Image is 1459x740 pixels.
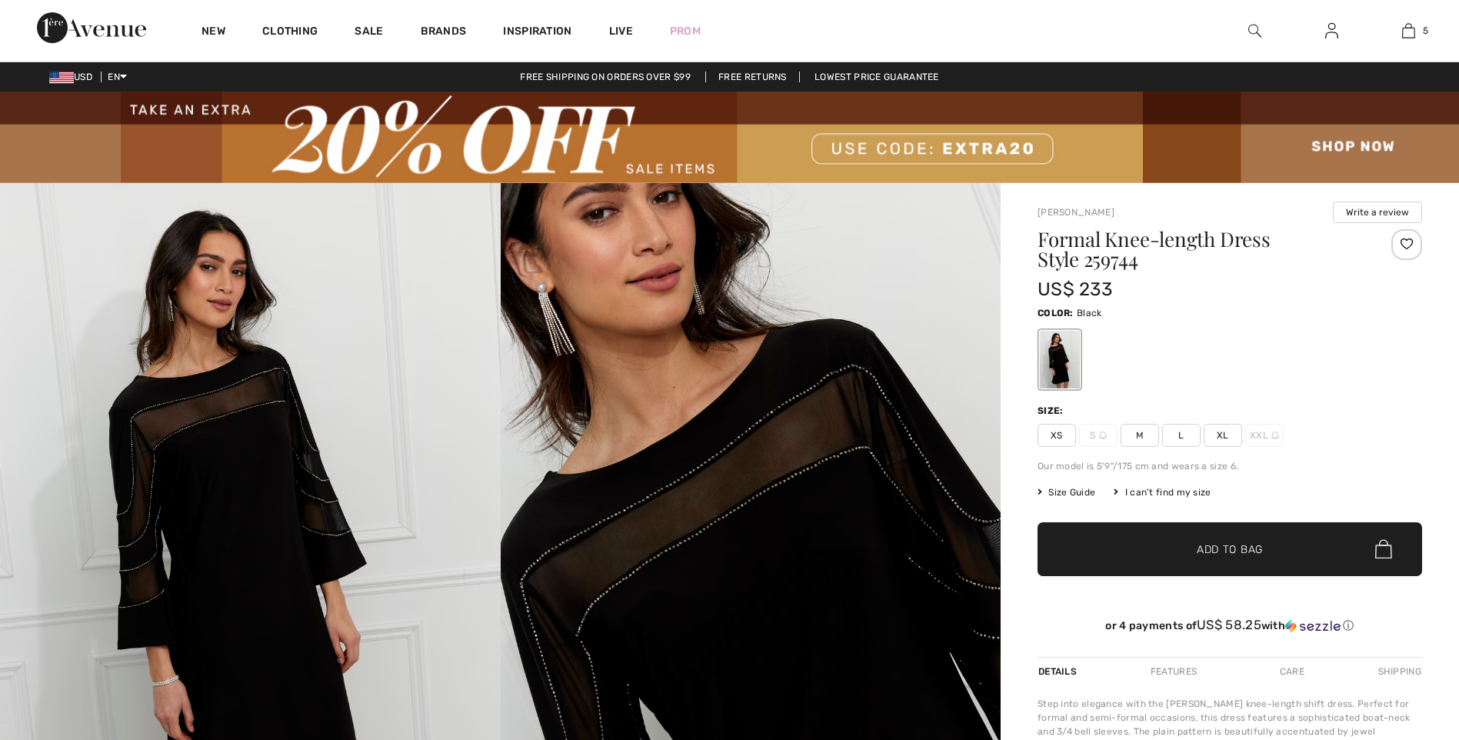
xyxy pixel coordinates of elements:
div: I can't find my size [1114,485,1211,499]
span: Add to Bag [1197,541,1263,557]
div: or 4 payments ofUS$ 58.25withSezzle Click to learn more about Sezzle [1038,618,1422,638]
a: Lowest Price Guarantee [802,72,951,82]
span: S [1079,424,1118,447]
a: Sale [355,25,383,41]
span: Size Guide [1038,485,1095,499]
div: Features [1138,658,1210,685]
img: My Info [1325,22,1338,40]
img: My Bag [1402,22,1415,40]
img: search the website [1248,22,1261,40]
span: US$ 58.25 [1197,617,1261,632]
div: Care [1267,658,1317,685]
a: New [202,25,225,41]
img: ring-m.svg [1271,432,1279,439]
span: L [1162,424,1201,447]
a: [PERSON_NAME] [1038,207,1114,218]
img: ring-m.svg [1099,432,1107,439]
img: Sezzle [1285,619,1341,633]
button: Add to Bag [1038,522,1422,576]
span: Black [1077,308,1102,318]
span: EN [108,72,127,82]
a: Clothing [262,25,318,41]
span: XL [1204,424,1242,447]
div: Size: [1038,404,1067,418]
a: 5 [1371,22,1446,40]
a: Brands [421,25,467,41]
button: Write a review [1333,202,1422,223]
span: XS [1038,424,1076,447]
img: Bag.svg [1375,539,1392,559]
span: M [1121,424,1159,447]
div: Our model is 5'9"/175 cm and wears a size 6. [1038,459,1422,473]
span: USD [49,72,98,82]
img: US Dollar [49,72,74,84]
a: Prom [670,23,701,39]
span: Inspiration [503,25,571,41]
span: US$ 233 [1038,278,1112,300]
span: 5 [1423,24,1428,38]
a: Sign In [1313,22,1351,41]
div: or 4 payments of with [1038,618,1422,633]
a: Free shipping on orders over $99 [508,72,703,82]
div: Shipping [1374,658,1422,685]
a: Free Returns [705,72,800,82]
div: Details [1038,658,1081,685]
iframe: Opens a widget where you can find more information [1361,625,1444,663]
span: XXL [1245,424,1284,447]
a: Live [609,23,633,39]
img: 1ère Avenue [37,12,146,43]
div: Black [1040,331,1080,388]
span: Color: [1038,308,1074,318]
h1: Formal Knee-length Dress Style 259744 [1038,229,1358,269]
